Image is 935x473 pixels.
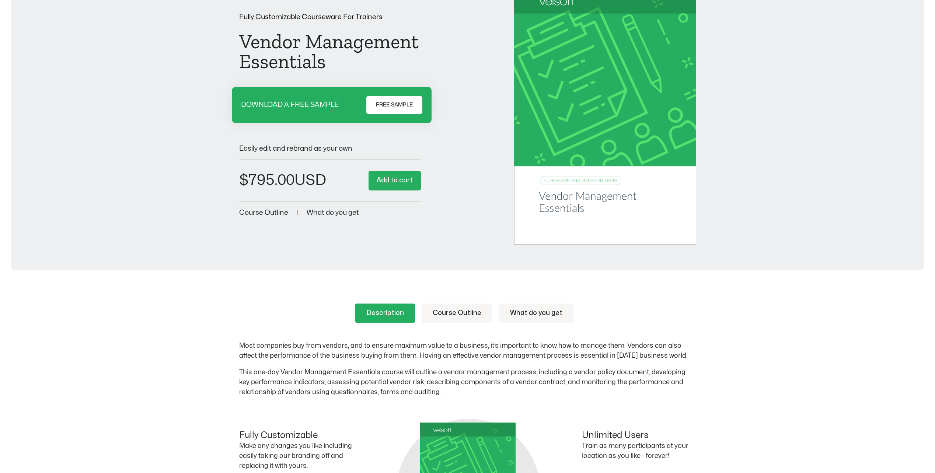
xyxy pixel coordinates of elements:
a: Course Outline [239,209,288,216]
a: Course Outline [422,304,492,323]
p: Fully Customizable Courseware For Trainers [239,14,421,21]
p: This one-day Vendor Management Essentials course will outline a vendor management process, includ... [239,367,696,397]
a: FREE SAMPLE [366,96,422,114]
p: Most companies buy from vendors, and to ensure maximum value to a business, it’s important to kno... [239,341,696,361]
a: What do you get [499,304,573,323]
h1: Vendor Management Essentials [239,32,421,71]
p: DOWNLOAD A FREE SAMPLE [241,101,339,108]
button: Add to cart [369,171,421,190]
p: Make any changes you like including easily taking our branding off and replacing it with yours. [239,441,353,471]
bdi: 795.00 [239,173,294,188]
p: Train as many participants at your location as you like - forever! [582,441,696,461]
h4: Unlimited Users [582,430,696,441]
a: Description [355,304,415,323]
a: What do you get [307,209,359,216]
h4: Fully Customizable [239,430,353,441]
span: FREE SAMPLE [376,101,413,109]
span: $ [239,173,248,188]
p: Easily edit and rebrand as your own [239,145,421,152]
